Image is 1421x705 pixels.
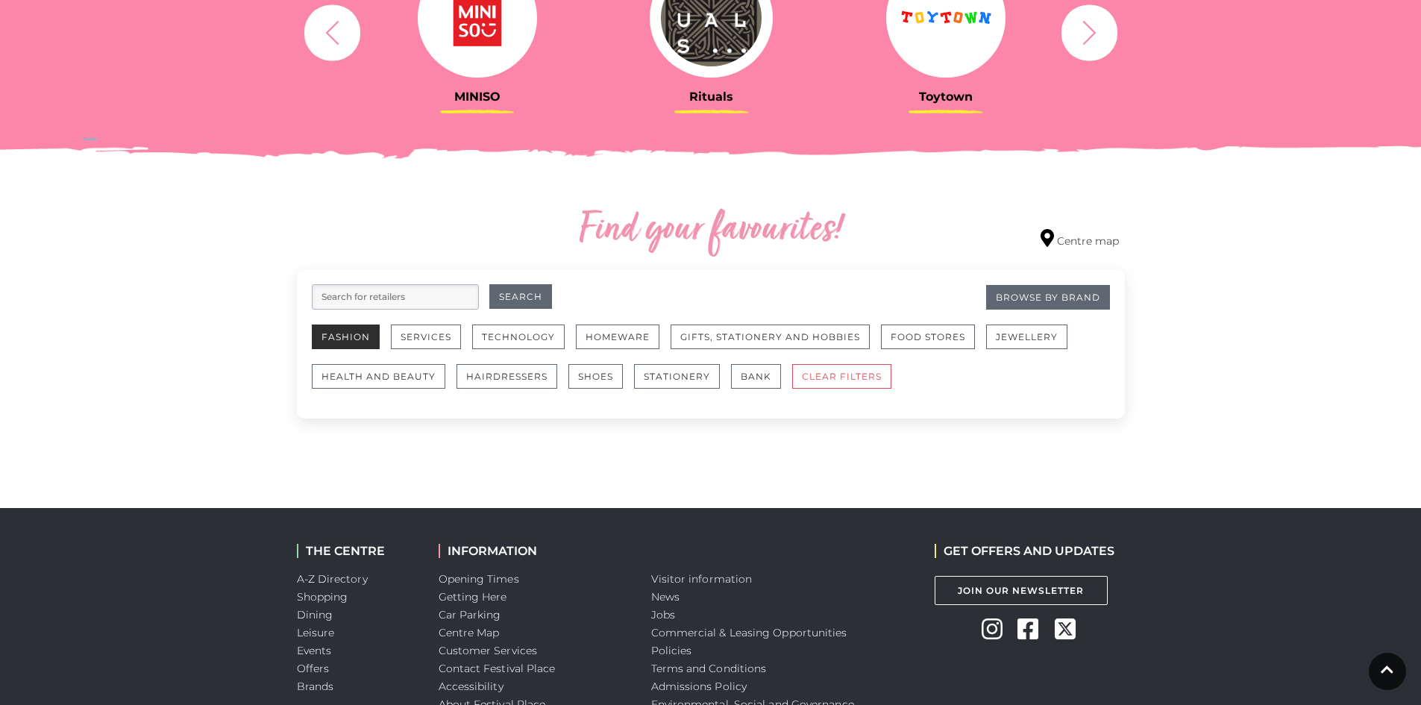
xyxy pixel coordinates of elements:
a: Bank [731,364,792,404]
a: Centre map [1041,229,1119,249]
a: Hairdressers [457,364,568,404]
h2: INFORMATION [439,544,629,558]
a: Technology [472,325,576,364]
h3: Toytown [840,90,1052,104]
button: Health and Beauty [312,364,445,389]
button: Bank [731,364,781,389]
button: Shoes [568,364,623,389]
a: Visitor information [651,572,753,586]
button: Homeware [576,325,659,349]
a: Shopping [297,590,348,604]
h2: THE CENTRE [297,544,416,558]
a: Events [297,644,332,657]
a: Opening Times [439,572,519,586]
input: Search for retailers [312,284,479,310]
a: Food Stores [881,325,986,364]
button: Search [489,284,552,309]
a: Getting Here [439,590,507,604]
a: Browse By Brand [986,285,1110,310]
a: Accessibility [439,680,504,693]
h3: MINISO [371,90,583,104]
button: Fashion [312,325,380,349]
a: Services [391,325,472,364]
button: Hairdressers [457,364,557,389]
a: Jewellery [986,325,1079,364]
button: Stationery [634,364,720,389]
button: Food Stores [881,325,975,349]
h2: GET OFFERS AND UPDATES [935,544,1114,558]
a: Policies [651,644,692,657]
a: Health and Beauty [312,364,457,404]
a: Brands [297,680,334,693]
a: Fashion [312,325,391,364]
a: Gifts, Stationery and Hobbies [671,325,881,364]
a: Join Our Newsletter [935,576,1108,605]
button: Jewellery [986,325,1067,349]
a: Customer Services [439,644,538,657]
h3: Rituals [606,90,818,104]
a: Contact Festival Place [439,662,556,675]
a: News [651,590,680,604]
button: Gifts, Stationery and Hobbies [671,325,870,349]
a: Homeware [576,325,671,364]
h2: Find your favourites! [439,207,983,254]
button: Technology [472,325,565,349]
a: CLEAR FILTERS [792,364,903,404]
a: A-Z Directory [297,572,368,586]
a: Centre Map [439,626,500,639]
a: Car Parking [439,608,501,621]
a: Leisure [297,626,335,639]
a: Dining [297,608,333,621]
a: Jobs [651,608,675,621]
a: Commercial & Leasing Opportunities [651,626,847,639]
a: Shoes [568,364,634,404]
button: CLEAR FILTERS [792,364,891,389]
a: Stationery [634,364,731,404]
button: Services [391,325,461,349]
a: Terms and Conditions [651,662,767,675]
a: Admissions Policy [651,680,747,693]
a: Offers [297,662,330,675]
